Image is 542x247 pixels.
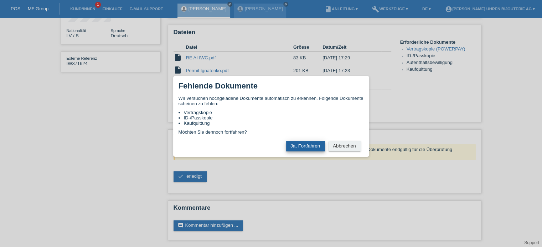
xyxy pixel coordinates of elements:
[329,141,361,151] button: Abbrechen
[184,115,364,120] li: ID-/Passkopie
[184,120,364,126] li: Kaufquittung
[179,81,258,90] h1: Fehlende Dokumente
[184,110,364,115] li: Vertragskopie
[286,141,325,151] button: Ja, Fortfahren
[179,96,364,135] div: Wir versuchen hochgeladene Dokumente automatisch zu erkennen. Folgende Dokumente scheinen zu fehl...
